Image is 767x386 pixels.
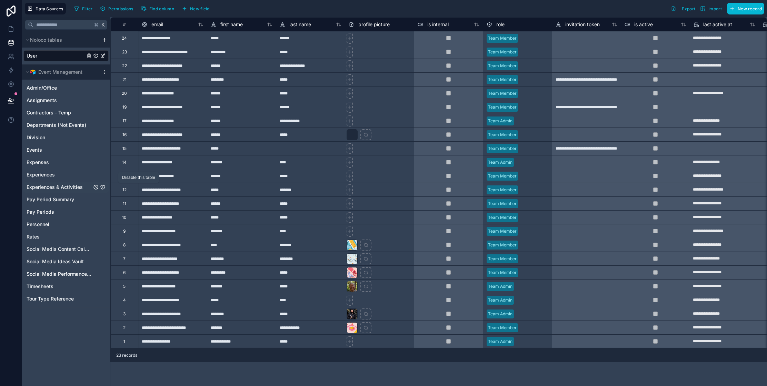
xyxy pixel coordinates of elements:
div: Team Member [488,63,517,69]
span: email [151,21,163,28]
div: Team Member [488,145,517,152]
a: Permissions [98,3,138,14]
button: Import [698,3,724,14]
div: Team Member [488,214,517,221]
span: Find column [149,6,174,11]
div: 23 [122,49,127,55]
div: 22 [122,63,127,69]
span: Permissions [108,6,133,11]
div: Disable this table [122,175,155,180]
div: Team Admin [488,283,512,289]
button: New field [179,3,212,14]
div: 2 [123,325,126,331]
div: 24 [122,35,127,41]
div: 11 [123,201,126,206]
span: is internal [427,21,449,28]
span: first name [220,21,243,28]
span: Import [708,6,722,11]
span: is active [634,21,653,28]
span: New record [738,6,762,11]
span: Data Sources [36,6,63,11]
button: Data Sources [25,3,66,14]
div: 8 [123,242,126,248]
div: 5 [123,284,126,289]
span: role [496,21,505,28]
div: 4 [123,297,126,303]
div: 21 [122,77,127,82]
div: 15 [122,146,127,151]
span: last name [289,21,311,28]
div: Team Member [488,49,517,55]
div: Team Admin [488,311,512,317]
div: Team Member [488,132,517,138]
span: last active at [703,21,732,28]
div: Team Member [488,104,517,110]
div: 7 [123,256,126,262]
div: Team Member [488,242,517,248]
button: Filter [71,3,95,14]
div: 12 [122,187,127,193]
div: Team Member [488,173,517,179]
div: Team Member [488,256,517,262]
div: Team Member [488,270,517,276]
button: Permissions [98,3,136,14]
span: profile picture [358,21,390,28]
div: 19 [122,104,127,110]
div: Team Admin [488,297,512,303]
button: New record [727,3,764,14]
div: 9 [123,228,126,234]
a: New record [724,3,764,14]
div: Team Admin [488,338,512,345]
span: Filter [82,6,93,11]
span: New field [190,6,210,11]
div: Team Member [488,187,517,193]
div: Team Member [488,77,517,83]
div: Team Member [488,325,517,331]
button: Find column [139,3,177,14]
div: 6 [123,270,126,275]
div: 14 [122,160,127,165]
div: Team Member [488,201,517,207]
div: 16 [122,132,127,138]
span: invitation token [565,21,600,28]
span: K [101,22,106,27]
div: Team Member [488,228,517,234]
div: Team Member [488,35,517,41]
div: Team Admin [488,159,512,165]
div: Team Member [488,90,517,96]
div: # [116,22,133,27]
div: 20 [122,91,127,96]
button: Export [668,3,698,14]
div: 10 [122,215,127,220]
span: Export [682,6,695,11]
span: 23 records [116,353,137,358]
div: 3 [123,311,126,317]
div: 17 [122,118,127,124]
div: 1 [123,339,125,344]
div: Team Admin [488,118,512,124]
